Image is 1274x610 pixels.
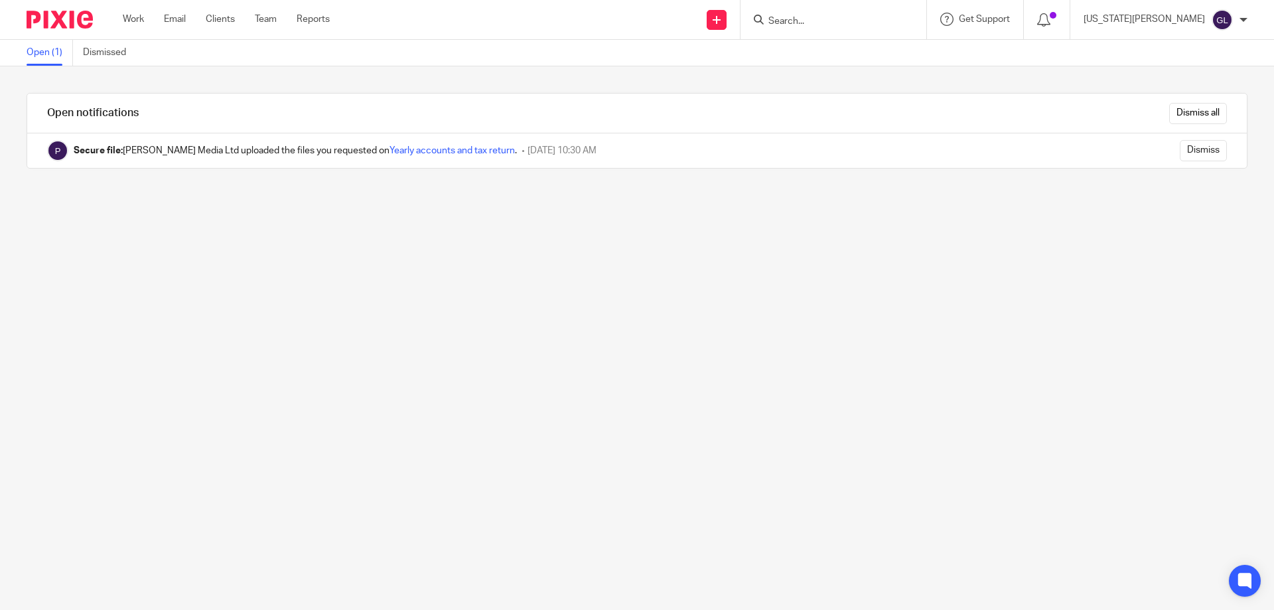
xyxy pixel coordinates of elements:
img: Pixie [27,11,93,29]
a: Reports [297,13,330,26]
input: Search [767,16,886,28]
div: [PERSON_NAME] Media Ltd uploaded the files you requested on . [74,144,517,157]
span: Get Support [959,15,1010,24]
a: Clients [206,13,235,26]
a: Email [164,13,186,26]
a: Open (1) [27,40,73,66]
h1: Open notifications [47,106,139,120]
img: Pixie [47,140,68,161]
a: Yearly accounts and tax return [389,146,515,155]
img: svg%3E [1212,9,1233,31]
b: Secure file: [74,146,123,155]
a: Work [123,13,144,26]
a: Dismissed [83,40,136,66]
input: Dismiss [1180,140,1227,161]
span: [DATE] 10:30 AM [528,146,597,155]
p: [US_STATE][PERSON_NAME] [1084,13,1205,26]
input: Dismiss all [1169,103,1227,124]
a: Team [255,13,277,26]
